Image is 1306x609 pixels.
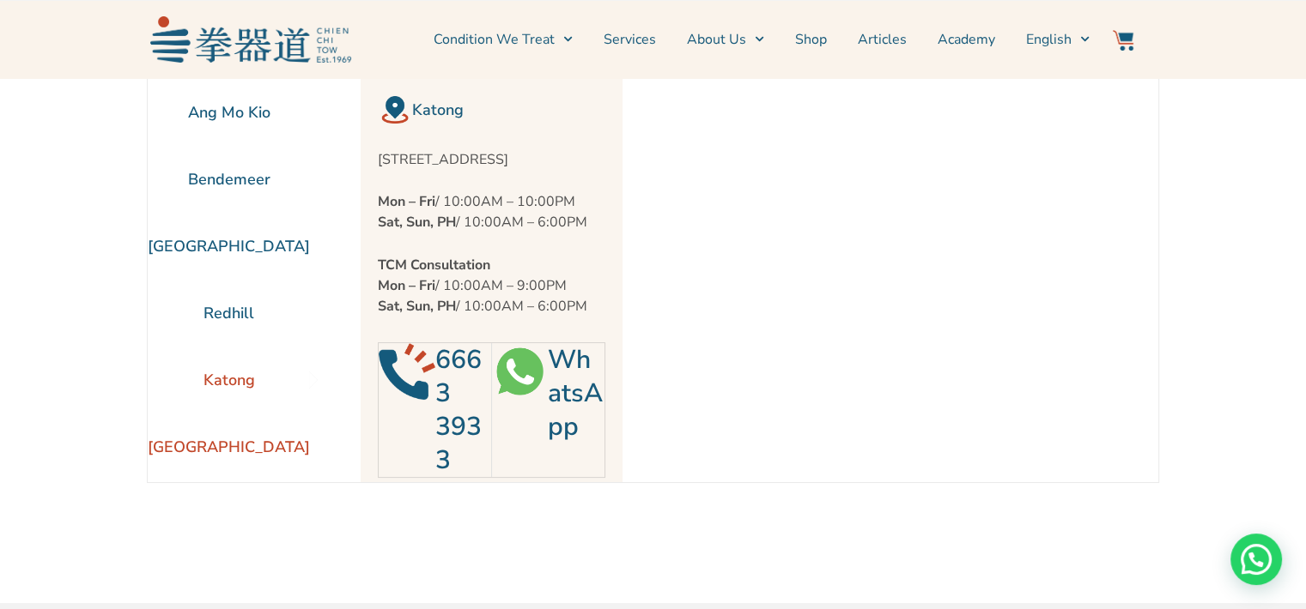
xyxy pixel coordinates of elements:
[604,18,656,61] a: Services
[378,149,605,170] p: [STREET_ADDRESS]
[687,18,764,61] a: About Us
[434,18,573,61] a: Condition We Treat
[1026,18,1090,61] a: Switch to English
[378,192,435,211] strong: Mon – Fri
[1026,29,1072,50] span: English
[858,18,907,61] a: Articles
[1113,30,1133,51] img: Website Icon-03
[378,213,456,232] strong: Sat, Sun, PH
[1230,534,1282,585] div: Need help? WhatsApp contact
[378,256,490,295] strong: TCM Consultation Mon – Fri
[795,18,827,61] a: Shop
[378,297,456,316] strong: Sat, Sun, PH
[378,255,605,317] p: / 10:00AM – 9:00PM / 10:00AM – 6:00PM
[548,342,603,444] a: WhatsApp
[412,98,605,122] h2: Katong
[938,18,995,61] a: Academy
[435,342,482,478] a: 6663 3933
[623,79,1109,482] iframe: madam partum by chien chi tow
[360,18,1090,61] nav: Menu
[378,191,605,232] p: / 10:00AM – 10:00PM / 10:00AM – 6:00PM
